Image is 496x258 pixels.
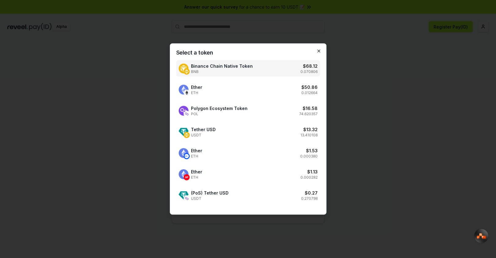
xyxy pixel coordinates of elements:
span: Ether [191,169,202,175]
h3: $ 68.12 [303,63,318,69]
span: Ether [191,147,202,154]
img: Tether USD [184,132,190,138]
h3: $ 16.58 [303,105,318,112]
span: ETH [191,154,202,159]
span: Ether [191,84,202,90]
img: Binance Chain Native Token [184,68,190,74]
span: Polygon Ecosystem Token [191,105,248,112]
p: 0.270798 [301,196,318,201]
span: Binance Chain Native Token [191,63,253,69]
span: BNB [191,69,253,74]
span: (PoS) Tether USD [191,190,229,196]
img: Ether [184,174,190,180]
img: Polygon Ecosystem Token [179,106,188,116]
span: ETH [191,175,202,180]
p: 0.000380 [300,154,318,159]
img: Ether [184,153,190,159]
img: (PoS) Tether USD [184,195,190,201]
span: USDT [191,196,229,201]
img: Ether [179,169,188,179]
span: ETH [191,90,202,95]
img: Ether [179,85,188,94]
img: Ether [179,148,188,158]
h2: Select a token [176,50,320,55]
h3: $ 0.27 [305,190,318,196]
p: 0.000282 [300,175,318,180]
p: 0.070806 [300,69,318,74]
span: Tether USD [191,126,216,133]
h3: $ 50.86 [301,84,318,90]
h3: $ 13.32 [303,126,318,133]
h3: $ 1.13 [307,169,318,175]
img: Binance Chain Native Token [179,63,188,73]
img: Ether [184,89,190,96]
img: Tether USD [179,127,188,137]
img: (PoS) Tether USD [179,190,188,200]
span: POL [191,112,248,116]
img: Polygon Ecosystem Token [184,111,190,117]
p: 0.012664 [301,90,318,95]
span: USDT [191,133,216,138]
h3: $ 1.53 [306,147,318,154]
p: 13.410108 [300,133,318,138]
p: 74.620357 [299,112,318,116]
